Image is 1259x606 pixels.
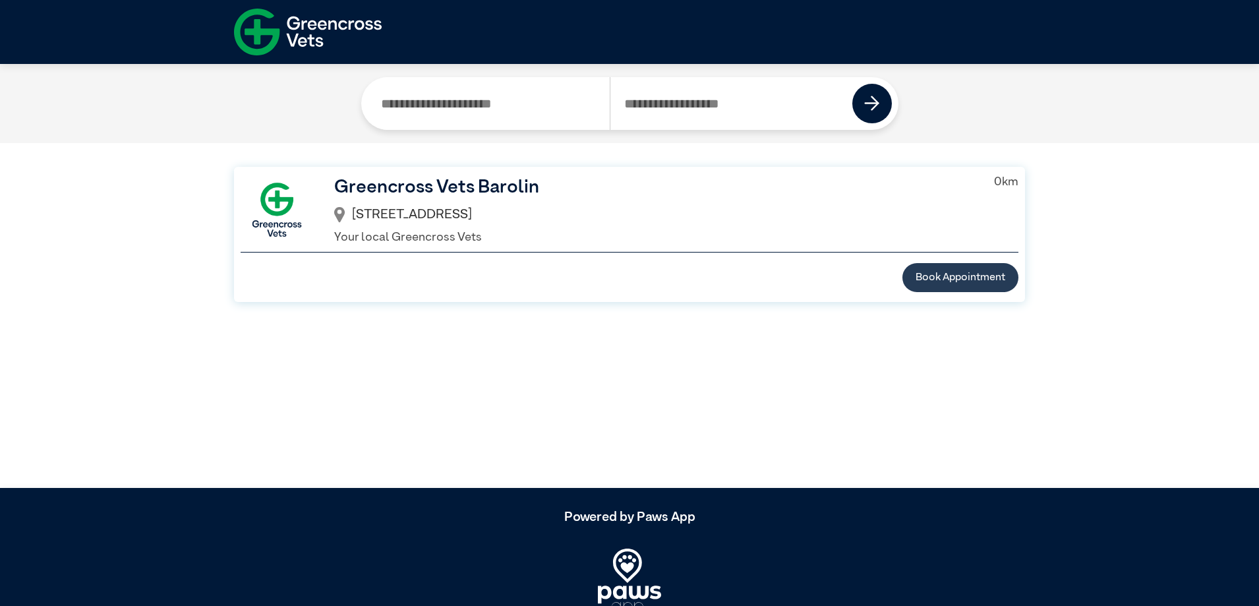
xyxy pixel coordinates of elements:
h3: Greencross Vets Barolin [334,173,973,201]
h5: Powered by Paws App [234,509,1025,525]
p: Your local Greencross Vets [334,229,973,247]
img: GX-Square.png [241,173,313,246]
img: f-logo [234,3,382,61]
div: [STREET_ADDRESS] [334,201,973,229]
p: 0 km [994,173,1018,191]
button: Book Appointment [902,263,1018,292]
input: Search by Clinic Name [368,77,610,130]
img: icon-right [864,96,880,111]
input: Search by Postcode [610,77,853,130]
